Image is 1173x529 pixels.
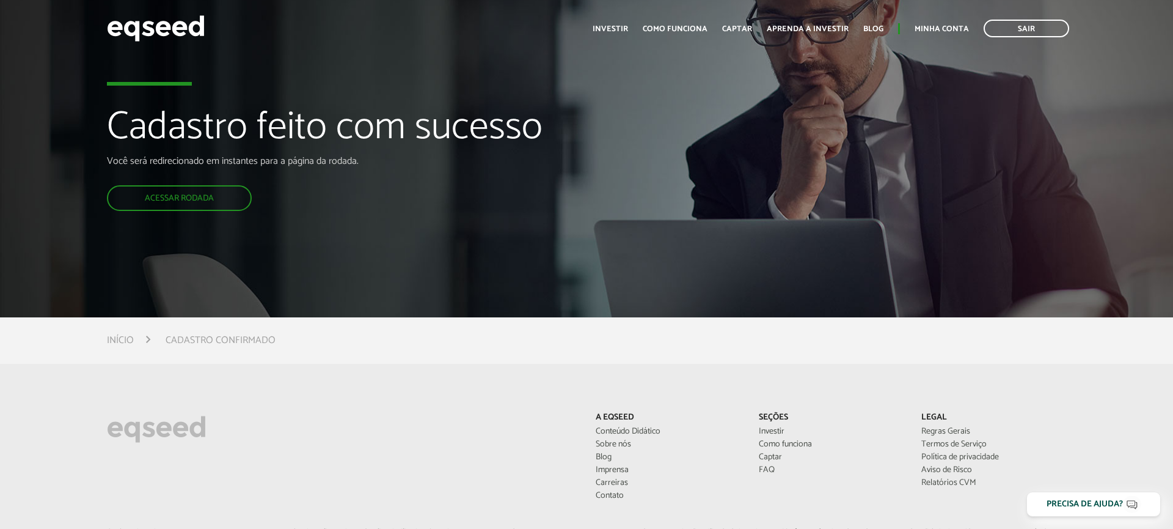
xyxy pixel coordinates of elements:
a: FAQ [759,466,904,475]
a: Conteúdo Didático [596,427,740,436]
a: Captar [759,453,904,462]
p: A EqSeed [596,413,740,423]
a: Blog [596,453,740,462]
a: Carreiras [596,479,740,487]
a: Relatórios CVM [921,479,1066,487]
p: Você será redirecionado em instantes para a página da rodada. [107,155,675,167]
a: Investir [759,427,904,436]
a: Imprensa [596,466,740,475]
a: Minha conta [915,25,969,33]
a: Início [107,336,134,346]
a: Regras Gerais [921,427,1066,436]
a: Investir [593,25,628,33]
a: Aviso de Risco [921,466,1066,475]
p: Legal [921,413,1066,423]
a: Como funciona [643,25,707,33]
a: Contato [596,492,740,500]
a: Blog [863,25,883,33]
a: Captar [722,25,752,33]
a: Termos de Serviço [921,440,1066,449]
a: Aprenda a investir [767,25,849,33]
li: Cadastro confirmado [166,332,276,349]
h1: Cadastro feito com sucesso [107,106,675,155]
a: Política de privacidade [921,453,1066,462]
a: Sair [984,20,1069,37]
a: Como funciona [759,440,904,449]
p: Seções [759,413,904,423]
img: EqSeed Logo [107,413,206,446]
img: EqSeed [107,12,205,45]
a: Acessar rodada [107,185,252,211]
a: Sobre nós [596,440,740,449]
